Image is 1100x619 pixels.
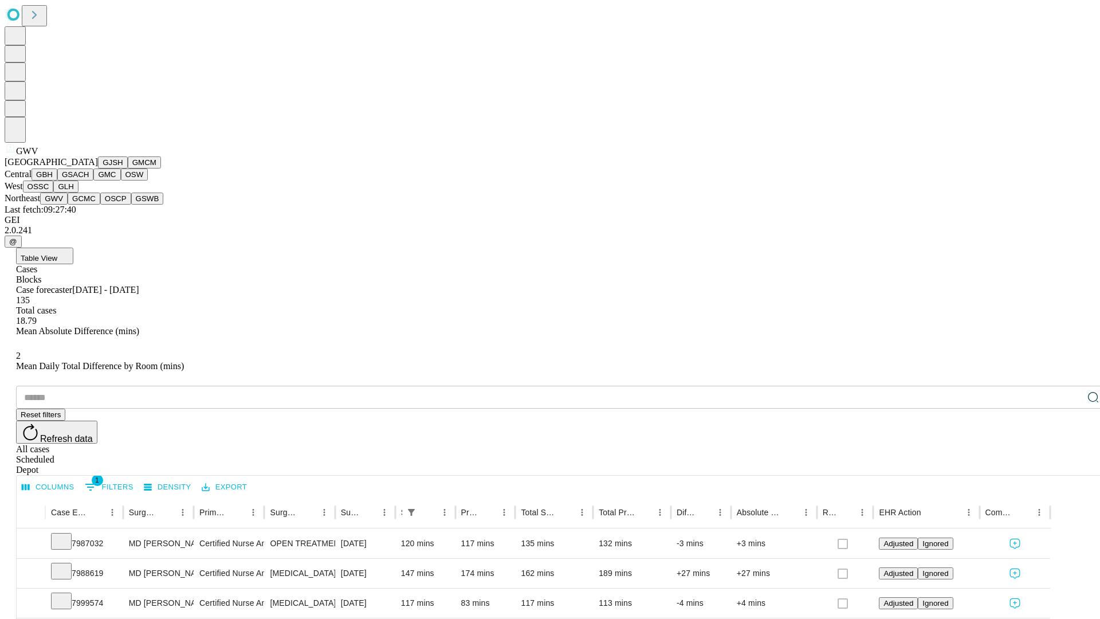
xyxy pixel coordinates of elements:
button: Sort [782,504,798,520]
span: Ignored [922,539,948,548]
div: 117 mins [461,529,510,558]
button: Menu [376,504,392,520]
button: Menu [652,504,668,520]
button: Sort [558,504,574,520]
div: +27 mins [677,559,725,588]
div: Predicted In Room Duration [461,508,480,517]
button: OSW [121,169,148,181]
button: Menu [574,504,590,520]
div: 117 mins [401,589,450,618]
div: -3 mins [677,529,725,558]
div: 162 mins [521,559,587,588]
div: +3 mins [737,529,811,558]
div: [DATE] [341,589,390,618]
div: Total Scheduled Duration [521,508,557,517]
button: Ignored [918,538,953,550]
button: @ [5,236,22,248]
span: Ignored [922,599,948,608]
button: OSCP [100,193,131,205]
span: Adjusted [883,569,913,578]
button: Sort [922,504,938,520]
span: Reset filters [21,410,61,419]
span: [GEOGRAPHIC_DATA] [5,157,98,167]
div: MD [PERSON_NAME] Jr [PERSON_NAME] Md [129,559,188,588]
button: Menu [437,504,453,520]
div: [MEDICAL_DATA] [270,589,329,618]
div: 113 mins [599,589,665,618]
button: Menu [175,504,191,520]
span: Mean Absolute Difference (mins) [16,326,139,336]
div: Case Epic Id [51,508,87,517]
span: Adjusted [883,599,913,608]
button: GMC [93,169,120,181]
button: Sort [838,504,854,520]
button: Menu [961,504,977,520]
div: Absolute Difference [737,508,781,517]
button: Sort [159,504,175,520]
span: Ignored [922,569,948,578]
div: Surgeon Name [129,508,158,517]
div: 120 mins [401,529,450,558]
div: MD [PERSON_NAME] [PERSON_NAME] Md [129,529,188,558]
div: 7988619 [51,559,117,588]
button: Refresh data [16,421,97,444]
button: GBH [32,169,57,181]
button: Menu [854,504,870,520]
button: Sort [300,504,316,520]
span: Total cases [16,305,56,315]
span: 18.79 [16,316,37,326]
div: Certified Nurse Anesthetist [199,559,258,588]
div: +4 mins [737,589,811,618]
span: Case forecaster [16,285,72,295]
div: Resolved in EHR [823,508,838,517]
span: GWV [16,146,38,156]
button: OSSC [23,181,54,193]
span: Northeast [5,193,40,203]
div: GEI [5,215,1095,225]
button: Menu [245,504,261,520]
button: Export [199,479,250,496]
button: Adjusted [879,538,918,550]
button: Table View [16,248,73,264]
button: GLH [53,181,78,193]
button: Sort [360,504,376,520]
button: Sort [229,504,245,520]
button: GSACH [57,169,93,181]
button: Menu [316,504,332,520]
div: 83 mins [461,589,510,618]
div: -4 mins [677,589,725,618]
button: Expand [22,594,40,614]
button: Sort [1015,504,1031,520]
button: Sort [88,504,104,520]
button: GCMC [68,193,100,205]
div: 147 mins [401,559,450,588]
div: Difference [677,508,695,517]
button: Sort [480,504,496,520]
button: Menu [496,504,512,520]
button: GWV [40,193,68,205]
div: Primary Service [199,508,228,517]
button: Menu [104,504,120,520]
span: Last fetch: 09:27:40 [5,205,76,214]
span: West [5,181,23,191]
button: Sort [421,504,437,520]
div: 1 active filter [403,504,419,520]
button: Reset filters [16,409,65,421]
div: EHR Action [879,508,921,517]
button: Adjusted [879,597,918,609]
span: Central [5,169,32,179]
button: Expand [22,534,40,554]
div: Surgery Name [270,508,298,517]
div: 135 mins [521,529,587,558]
span: [DATE] - [DATE] [72,285,139,295]
button: Ignored [918,567,953,579]
button: Show filters [82,478,136,496]
button: Expand [22,564,40,584]
div: 7987032 [51,529,117,558]
span: Table View [21,254,57,263]
button: Sort [696,504,712,520]
button: Menu [798,504,814,520]
button: GMCM [128,156,161,169]
div: Scheduled In Room Duration [401,508,402,517]
div: OPEN TREATMENT DISTAL [MEDICAL_DATA] FRACTURE [270,529,329,558]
